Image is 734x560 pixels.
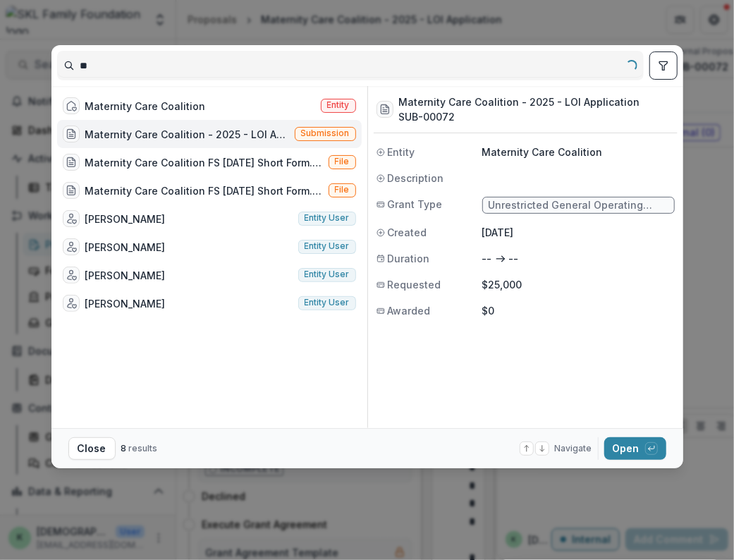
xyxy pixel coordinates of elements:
[604,437,666,460] button: Open
[482,251,492,266] p: --
[327,100,350,110] span: Entity
[85,183,323,198] div: Maternity Care Coalition FS [DATE] Short Form.pdf
[85,268,166,283] div: [PERSON_NAME]
[85,296,166,311] div: [PERSON_NAME]
[85,99,206,114] div: Maternity Care Coalition
[649,51,678,80] button: toggle filters
[388,225,427,240] span: Created
[489,200,668,212] span: Unrestricted General Operating Grant
[335,185,350,195] span: File
[388,277,441,292] span: Requested
[388,197,443,212] span: Grant Type
[388,171,444,185] span: Description
[129,443,158,454] span: results
[482,145,675,159] p: Maternity Care Coalition
[388,145,415,159] span: Entity
[305,269,350,279] span: Entity user
[388,303,431,318] span: Awarded
[482,277,675,292] p: $25,000
[121,443,127,454] span: 8
[388,251,430,266] span: Duration
[482,225,675,240] p: [DATE]
[85,155,323,170] div: Maternity Care Coalition FS [DATE] Short Form.pdf
[85,240,166,255] div: [PERSON_NAME]
[509,251,519,266] p: --
[305,241,350,251] span: Entity user
[85,212,166,226] div: [PERSON_NAME]
[399,95,640,109] h3: Maternity Care Coalition - 2025 - LOI Application
[305,298,350,308] span: Entity user
[335,157,350,166] span: File
[482,303,675,318] p: $0
[399,109,640,124] h3: SUB-00072
[85,127,289,142] div: Maternity Care Coalition - 2025 - LOI Application
[301,128,350,138] span: Submission
[555,442,592,455] span: Navigate
[305,213,350,223] span: Entity user
[68,437,116,460] button: Close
